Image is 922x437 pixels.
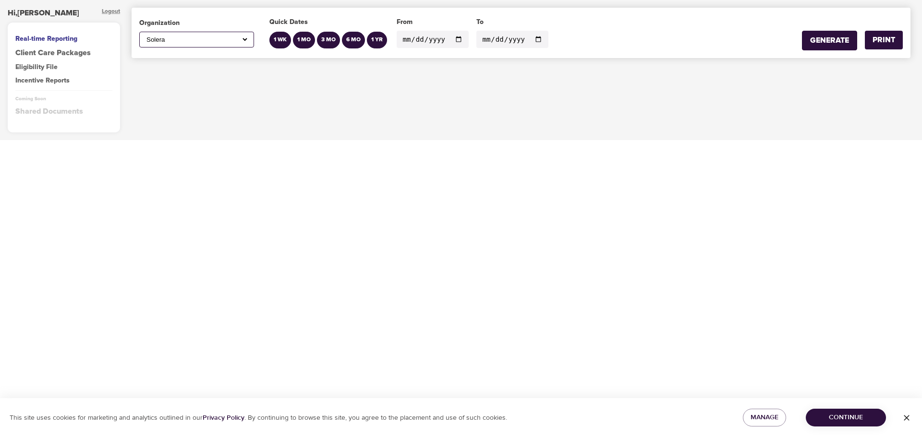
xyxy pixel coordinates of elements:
div: 1 WK [274,36,287,44]
div: Organization [139,18,254,28]
div: Shared Documents [15,106,112,117]
button: GENERATE [802,31,857,50]
a: Client Care Packages [15,47,112,59]
div: Incentive Reports [15,76,112,85]
div: From [397,17,469,27]
div: 1 YR [371,36,383,44]
span: Manage [751,412,778,424]
button: Continue [806,409,886,426]
button: Manage [743,409,786,426]
div: GENERATE [810,35,849,46]
button: 1 MO [293,32,315,48]
button: 1 WK [269,32,291,48]
div: Real-time Reporting [15,34,112,44]
div: PRINT [873,35,895,46]
button: PRINT [865,31,903,49]
div: Logout [102,8,120,19]
div: Coming Soon [15,95,112,102]
div: 3 MO [321,36,336,44]
div: 1 MO [297,36,311,44]
div: Eligibility File [15,62,112,72]
button: 1 YR [367,32,387,48]
a: Privacy Policy [203,413,244,422]
div: 6 MO [346,36,361,44]
button: 3 MO [317,32,340,48]
div: Hi, [PERSON_NAME] [8,8,79,19]
button: 6 MO [342,32,365,48]
span: Continue [813,412,878,424]
div: To [476,17,548,27]
div: Quick Dates [269,17,389,27]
